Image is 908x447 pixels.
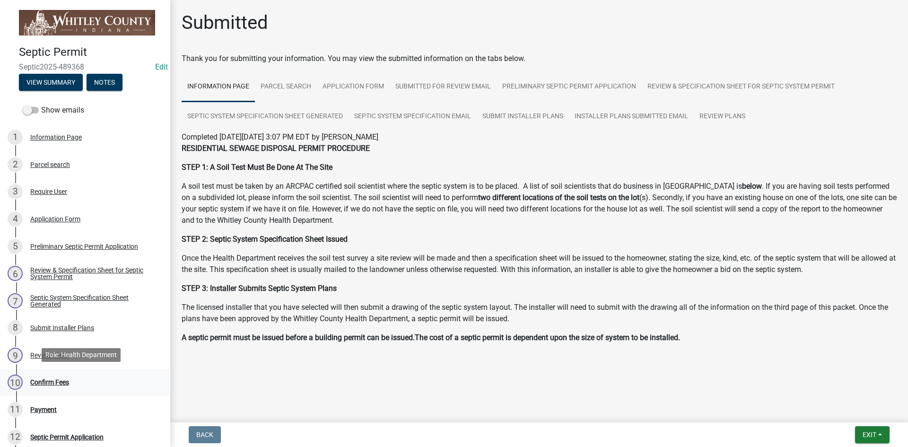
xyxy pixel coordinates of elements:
[182,102,349,132] a: Septic System Specification Sheet Generated
[23,105,84,116] label: Show emails
[255,72,317,102] a: Parcel search
[155,62,168,71] wm-modal-confirm: Edit Application Number
[30,267,155,280] div: Review & Specification Sheet for Septic System Permit
[8,375,23,390] div: 10
[182,53,897,64] div: Thank you for submitting your information. You may view the submitted information on the tabs below.
[30,406,57,413] div: Payment
[19,62,151,71] span: Septic2025-489368
[30,434,104,440] div: Septic Permit Application
[478,193,639,202] strong: two different locations of the soil tests on the lot
[390,72,497,102] a: Submitted for Review Email
[19,74,83,91] button: View Summary
[30,379,69,386] div: Confirm Fees
[30,161,70,168] div: Parcel search
[182,181,897,226] p: A soil test must be taken by an ARCPAC certified soil scientist where the septic system is to be ...
[742,182,762,191] strong: below
[855,426,890,443] button: Exit
[182,284,337,293] strong: STEP 3: Installer Submits Septic System Plans
[182,253,897,275] p: Once the Health Department receives the soil test survey a site review will be made and then a sp...
[30,188,67,195] div: Require User
[182,72,255,102] a: Information Page
[642,72,840,102] a: Review & Specification Sheet for Septic System Permit
[42,348,121,362] div: Role: Health Department
[30,243,138,250] div: Preliminary Septic Permit Application
[863,431,876,438] span: Exit
[182,132,378,141] span: Completed [DATE][DATE] 3:07 PM EDT by [PERSON_NAME]
[694,102,751,132] a: Review Plans
[182,163,332,172] strong: STEP 1: A Soil Test Must Be Done At The Site
[349,102,477,132] a: Septic System Specification Email
[497,72,642,102] a: Preliminary Septic Permit Application
[8,320,23,335] div: 8
[189,426,221,443] button: Back
[30,294,155,307] div: Septic System Specification Sheet Generated
[87,79,122,87] wm-modal-confirm: Notes
[87,74,122,91] button: Notes
[182,333,680,342] strong: A septic permit must be issued before a building permit can be issued.The cost of a septic permit...
[30,216,80,222] div: Application Form
[8,266,23,281] div: 6
[8,211,23,227] div: 4
[569,102,694,132] a: Installer Plans Submitted Email
[8,184,23,199] div: 3
[8,130,23,145] div: 1
[8,157,23,172] div: 2
[19,10,155,35] img: Whitley County, Indiana
[8,402,23,417] div: 11
[30,324,94,331] div: Submit Installer Plans
[182,11,268,34] h1: Submitted
[182,144,370,153] strong: RESIDENTIAL SEWAGE DISPOSAL PERMIT PROCEDURE
[8,239,23,254] div: 5
[196,431,213,438] span: Back
[477,102,569,132] a: Submit Installer Plans
[30,352,69,359] div: Review Plans
[8,348,23,363] div: 9
[182,235,348,244] strong: STEP 2: Septic System Specification Sheet Issued
[19,79,83,87] wm-modal-confirm: Summary
[8,293,23,308] div: 7
[317,72,390,102] a: Application Form
[30,134,82,140] div: Information Page
[182,302,897,324] p: The licensed installer that you have selected will then submit a drawing of the septic system lay...
[8,429,23,445] div: 12
[19,45,163,59] h4: Septic Permit
[155,62,168,71] a: Edit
